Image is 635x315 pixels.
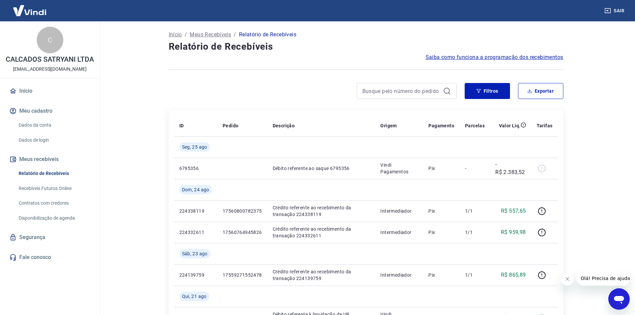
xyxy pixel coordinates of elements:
a: Relatório de Recebíveis [16,167,92,180]
p: 1/1 [465,208,485,214]
a: Segurança [8,230,92,245]
p: CALCADOS SATRYANI LTDA [6,56,94,63]
p: R$ 557,65 [501,207,526,215]
button: Meu cadastro [8,104,92,118]
a: Início [8,84,92,98]
button: Filtros [465,83,510,99]
p: 17559271552478 [223,272,262,278]
input: Busque pelo número do pedido [362,86,440,96]
p: -R$ 2.383,52 [495,160,526,176]
p: 17560764945826 [223,229,262,236]
span: Dom, 24 ago [182,186,209,193]
button: Sair [603,5,627,17]
a: Recebíveis Futuros Online [16,182,92,195]
p: Intermediador [380,229,418,236]
p: 224139759 [179,272,212,278]
button: Exportar [518,83,563,99]
a: Meus Recebíveis [190,31,231,39]
div: C [37,27,63,53]
p: Intermediador [380,208,418,214]
a: Saiba como funciona a programação dos recebimentos [426,53,563,61]
p: 1/1 [465,272,485,278]
p: ID [179,122,184,129]
p: 6795356 [179,165,212,172]
iframe: Botão para abrir a janela de mensagens [608,288,630,310]
p: Pix [428,208,454,214]
p: R$ 959,98 [501,228,526,236]
p: Crédito referente ao recebimento da transação 224139759 [273,268,370,282]
p: Valor Líq. [499,122,521,129]
span: Sáb, 23 ago [182,250,208,257]
p: / [234,31,236,39]
span: Qui, 21 ago [182,293,207,300]
p: 224338119 [179,208,212,214]
p: Pedido [223,122,238,129]
p: Débito referente ao saque 6795356 [273,165,370,172]
a: Disponibilização de agenda [16,211,92,225]
p: Vindi Pagamentos [380,162,418,175]
p: Tarifas [537,122,553,129]
p: 224332611 [179,229,212,236]
p: Pagamento [428,122,454,129]
p: Crédito referente ao recebimento da transação 224332611 [273,226,370,239]
a: Contratos com credores [16,196,92,210]
p: Pix [428,165,454,172]
p: Crédito referente ao recebimento da transação 224338119 [273,204,370,218]
a: Dados da conta [16,118,92,132]
p: Parcelas [465,122,485,129]
p: - [465,165,485,172]
iframe: Fechar mensagem [561,272,574,286]
p: R$ 865,89 [501,271,526,279]
button: Meus recebíveis [8,152,92,167]
p: Origem [380,122,397,129]
a: Fale conosco [8,250,92,265]
img: Vindi [8,0,51,21]
span: Olá! Precisa de ajuda? [4,5,56,10]
h4: Relatório de Recebíveis [169,40,563,53]
p: / [185,31,187,39]
p: Intermediador [380,272,418,278]
p: Relatório de Recebíveis [239,31,296,39]
p: 1/1 [465,229,485,236]
a: Dados de login [16,133,92,147]
a: Início [169,31,182,39]
span: Seg, 25 ago [182,144,207,150]
p: Descrição [273,122,295,129]
p: 17560800782375 [223,208,262,214]
p: [EMAIL_ADDRESS][DOMAIN_NAME] [13,66,87,73]
iframe: Mensagem da empresa [577,271,630,286]
p: Pix [428,229,454,236]
p: Pix [428,272,454,278]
